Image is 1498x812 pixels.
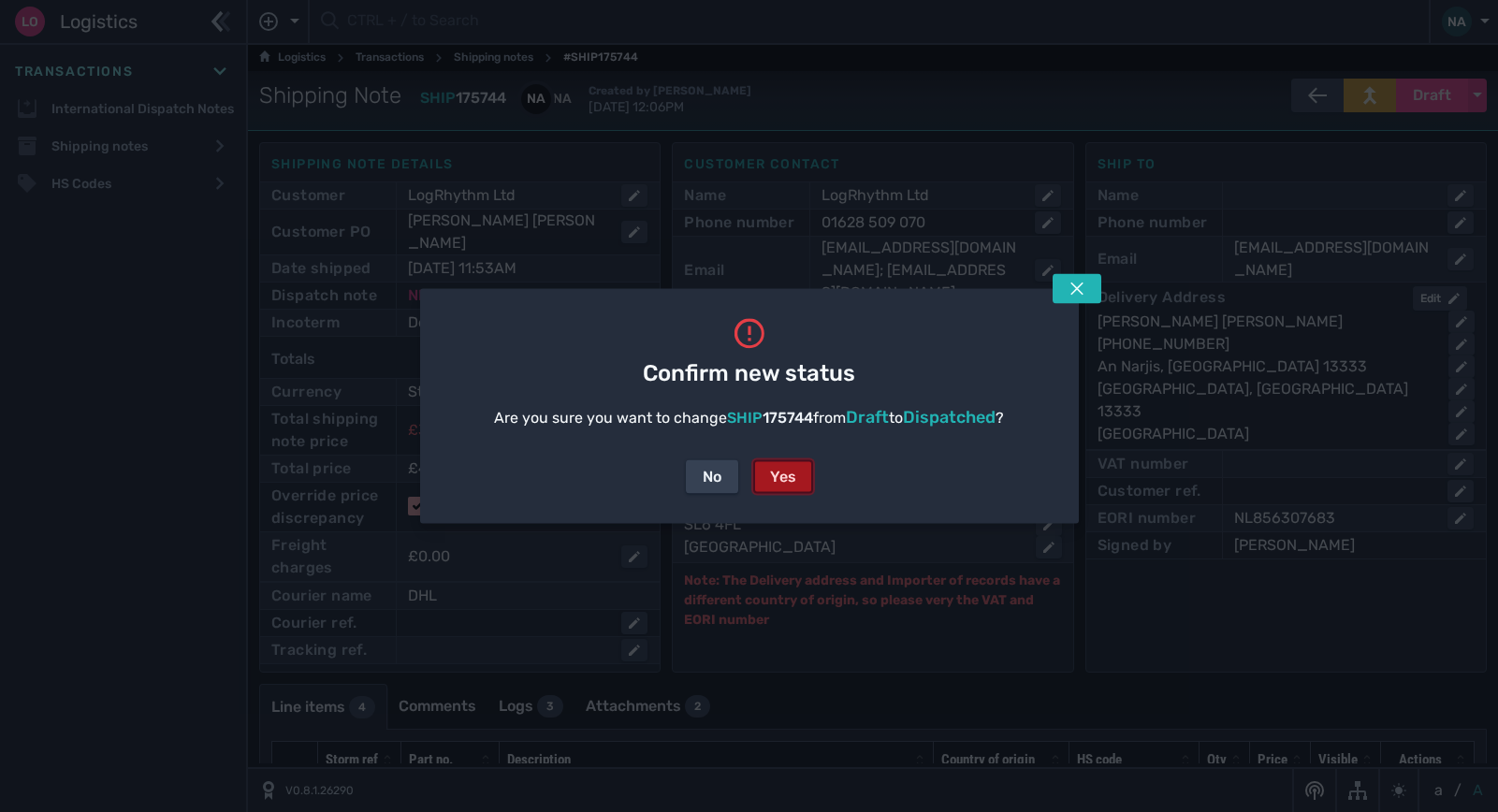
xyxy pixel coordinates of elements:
span: Confirm new status [643,356,855,390]
span: SHIP [727,409,763,427]
button: Yes [753,460,813,494]
div: No [703,466,721,488]
button: No [686,460,738,494]
div: Are you sure you want to change from to ? [494,405,1004,430]
div: Yes [770,466,796,488]
span: Dispatched [903,407,996,428]
span: 175744 [763,409,813,427]
span: Draft [846,407,889,428]
button: Tap escape key to close [1053,274,1101,304]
